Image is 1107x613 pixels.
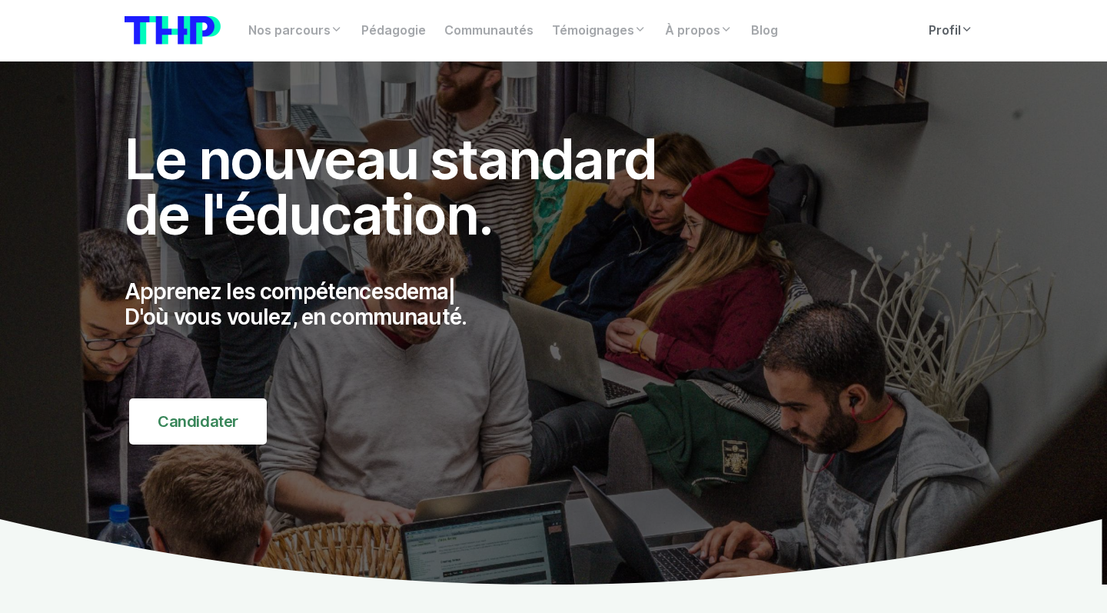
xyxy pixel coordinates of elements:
[125,279,690,331] p: Apprenez les compétences D'où vous voulez, en communauté.
[129,398,267,445] a: Candidater
[352,15,435,46] a: Pédagogie
[919,15,982,46] a: Profil
[435,15,543,46] a: Communautés
[125,132,690,242] h1: Le nouveau standard de l'éducation.
[125,16,221,45] img: logo
[543,15,656,46] a: Témoignages
[394,278,449,305] span: dema
[448,278,455,305] span: |
[742,15,787,46] a: Blog
[656,15,742,46] a: À propos
[239,15,352,46] a: Nos parcours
